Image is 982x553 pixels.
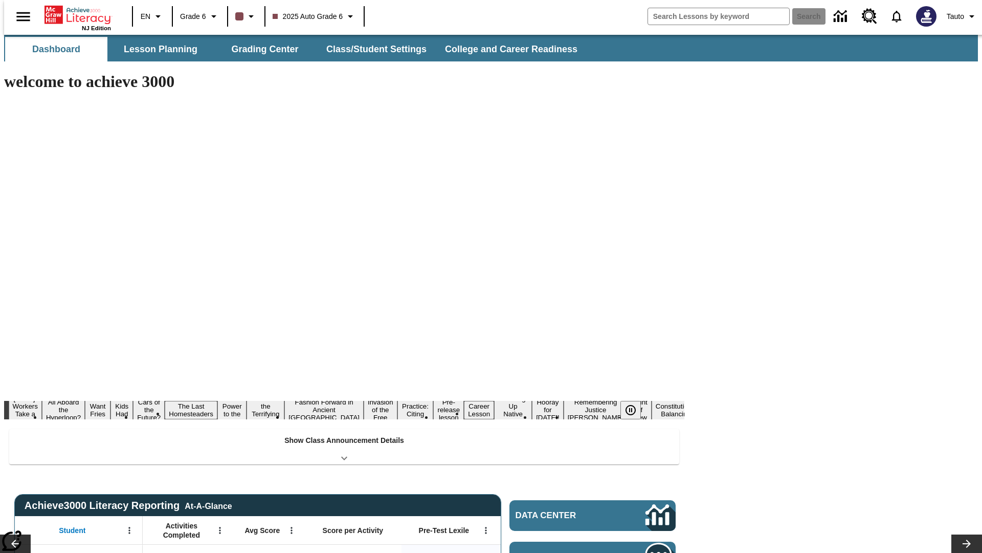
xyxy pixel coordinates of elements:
button: Open Menu [212,523,228,538]
img: Avatar [916,6,936,27]
button: Slide 11 Mixed Practice: Citing Evidence [397,393,434,427]
span: Activities Completed [148,521,215,540]
button: Language: EN, Select a language [136,7,169,26]
button: Slide 3 Do You Want Fries With That? [85,386,110,435]
span: Grade 6 [180,11,206,22]
span: Student [59,526,85,535]
button: Slide 14 Cooking Up Native Traditions [494,393,532,427]
a: Notifications [883,3,910,30]
a: Resource Center, Will open in new tab [856,3,883,30]
span: EN [141,11,150,22]
input: search field [648,8,789,25]
button: College and Career Readiness [437,37,586,61]
span: Score per Activity [323,526,384,535]
button: Slide 7 Solar Power to the People [217,393,247,427]
div: Pause [620,401,651,419]
div: SubNavbar [4,35,978,61]
div: At-A-Glance [185,500,232,511]
button: Open Menu [284,523,299,538]
button: Dashboard [5,37,107,61]
h1: welcome to achieve 3000 [4,72,684,91]
span: Pre-Test Lexile [419,526,470,535]
button: Slide 4 Dirty Jobs Kids Had To Do [110,386,133,435]
span: NJ Edition [82,25,111,31]
button: Profile/Settings [943,7,982,26]
button: Slide 16 Remembering Justice O'Connor [564,397,628,423]
button: Slide 10 The Invasion of the Free CD [364,389,397,431]
button: Lesson carousel, Next [951,535,982,553]
button: Class: 2025 Auto Grade 6, Select your class [269,7,361,26]
span: 2025 Auto Grade 6 [273,11,343,22]
div: Show Class Announcement Details [9,429,679,464]
span: Achieve3000 Literacy Reporting [25,500,232,512]
span: Data Center [516,511,611,521]
button: Class color is dark brown. Change class color [231,7,261,26]
button: Slide 13 Career Lesson [464,401,494,419]
button: Pause [620,401,641,419]
button: Slide 1 Labor Day: Workers Take a Stand [9,393,42,427]
p: Show Class Announcement Details [284,435,404,446]
button: Lesson Planning [109,37,212,61]
button: Select a new avatar [910,3,943,30]
button: Slide 18 The Constitution's Balancing Act [652,393,701,427]
div: SubNavbar [4,37,587,61]
button: Slide 5 Cars of the Future? [133,397,165,423]
button: Slide 8 Attack of the Terrifying Tomatoes [247,393,284,427]
button: Slide 15 Hooray for Constitution Day! [532,397,564,423]
button: Open side menu [8,2,38,32]
button: Slide 9 Fashion Forward in Ancient Rome [284,397,364,423]
button: Open Menu [478,523,494,538]
span: Tauto [947,11,964,22]
button: Slide 12 Pre-release lesson [433,397,464,423]
span: Avg Score [244,526,280,535]
button: Grading Center [214,37,316,61]
a: Home [44,5,111,25]
button: Grade: Grade 6, Select a grade [176,7,224,26]
a: Data Center [509,500,676,531]
button: Open Menu [122,523,137,538]
button: Class/Student Settings [318,37,435,61]
div: Home [44,4,111,31]
button: Slide 2 All Aboard the Hyperloop? [42,397,85,423]
button: Slide 6 The Last Homesteaders [165,401,217,419]
a: Data Center [828,3,856,31]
